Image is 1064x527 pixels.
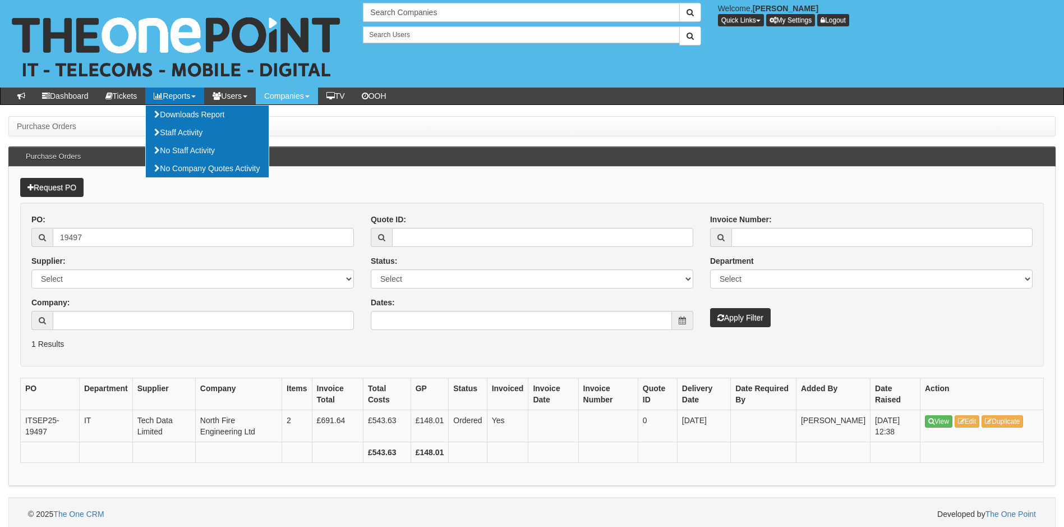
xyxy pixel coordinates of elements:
[985,510,1036,519] a: The One Point
[982,415,1023,428] a: Duplicate
[31,214,45,225] label: PO:
[363,410,411,442] td: £543.63
[363,3,679,22] input: Search Companies
[146,141,268,159] a: No Staff Activity
[710,3,1064,26] div: Welcome,
[718,14,764,26] button: Quick Links
[318,88,353,104] a: TV
[870,410,920,442] td: [DATE] 12:38
[925,415,952,428] a: View
[937,508,1036,520] span: Developed by
[21,410,80,442] td: ITSEP25-19497
[870,378,920,410] th: Date Raised
[28,510,104,519] span: © 2025
[256,88,318,104] a: Companies
[766,14,816,26] a: My Settings
[638,378,677,410] th: Quote ID
[449,378,487,410] th: Status
[731,378,796,410] th: Date Required By
[97,88,146,104] a: Tickets
[487,410,528,442] td: Yes
[34,88,97,104] a: Dashboard
[353,88,395,104] a: OOH
[528,378,578,410] th: Invoice Date
[132,410,195,442] td: Tech Data Limited
[411,442,449,463] th: £148.01
[371,214,406,225] label: Quote ID:
[20,178,84,197] a: Request PO
[796,410,870,442] td: [PERSON_NAME]
[145,88,204,104] a: Reports
[312,378,363,410] th: Invoice Total
[638,410,677,442] td: 0
[282,410,312,442] td: 2
[20,147,86,166] h3: Purchase Orders
[146,123,268,141] a: Staff Activity
[710,255,754,267] label: Department
[204,88,256,104] a: Users
[677,410,730,442] td: [DATE]
[955,415,980,428] a: Edit
[146,159,268,177] a: No Company Quotes Activity
[146,106,268,123] a: Downloads Report
[132,378,195,410] th: Supplier
[710,214,772,225] label: Invoice Number:
[411,410,449,442] td: £148.01
[195,378,282,410] th: Company
[79,378,132,410] th: Department
[195,410,282,442] td: North Fire Engineering Ltd
[817,14,849,26] a: Logout
[411,378,449,410] th: GP
[363,26,679,43] input: Search Users
[282,378,312,410] th: Items
[371,255,397,267] label: Status:
[31,338,1033,350] p: 1 Results
[578,378,638,410] th: Invoice Number
[312,410,363,442] td: £691.64
[920,378,1044,410] th: Action
[753,4,818,13] b: [PERSON_NAME]
[21,378,80,410] th: PO
[677,378,730,410] th: Delivery Date
[371,297,395,308] label: Dates:
[79,410,132,442] td: IT
[363,378,411,410] th: Total Costs
[31,255,66,267] label: Supplier:
[53,510,104,519] a: The One CRM
[17,121,76,132] li: Purchase Orders
[710,308,771,327] button: Apply Filter
[487,378,528,410] th: Invoiced
[796,378,870,410] th: Added By
[363,442,411,463] th: £543.63
[449,410,487,442] td: Ordered
[31,297,70,308] label: Company:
